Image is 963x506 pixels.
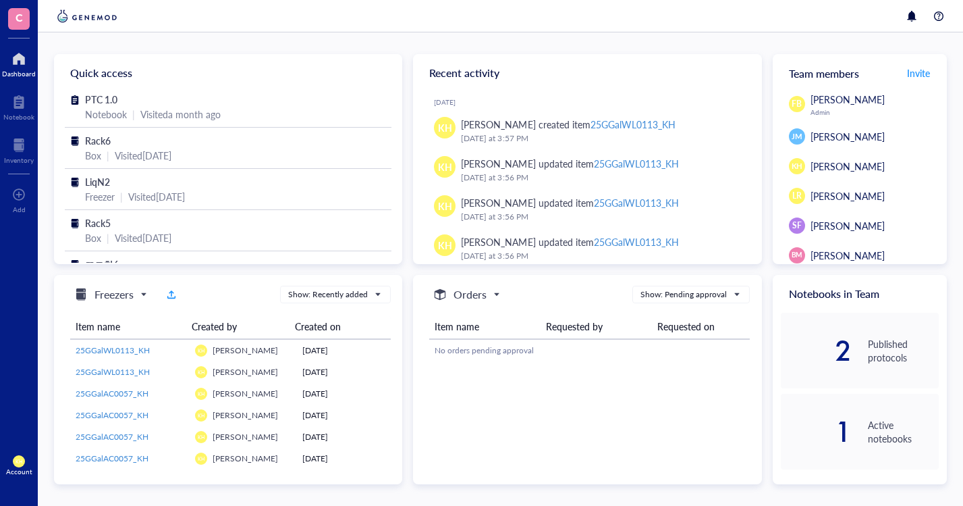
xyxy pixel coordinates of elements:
div: Visited [DATE] [115,148,171,163]
div: Notebook [3,113,34,121]
div: Add [13,205,26,213]
div: [DATE] [302,409,385,422]
span: BM [792,250,802,260]
div: | [120,189,123,204]
span: [PERSON_NAME] [810,219,885,232]
a: Dashboard [2,48,36,78]
span: 25GGalAC0057_KH [76,388,148,399]
a: 25GGalAC0057_KH [76,388,184,400]
span: KH [438,199,452,213]
span: [PERSON_NAME] [810,249,885,262]
div: Recent activity [413,54,761,92]
span: [PERSON_NAME] [810,159,885,173]
span: KH [792,161,802,172]
th: Created by [186,314,290,339]
span: KH [438,120,452,135]
a: Inventory [4,134,34,164]
div: [DATE] [302,388,385,400]
div: 2 [781,340,852,361]
span: JM [792,131,802,143]
span: KH [438,238,452,253]
span: [PERSON_NAME] [810,130,885,143]
div: [PERSON_NAME] updated item [461,195,678,210]
a: 25GGalWL0113_KH [76,366,184,378]
a: 25GGalAC0057_KH [76,409,184,422]
span: FB [792,98,802,110]
span: [PERSON_NAME] [213,366,278,378]
th: Requested on [652,314,750,339]
div: [DATE] at 3:56 PM [461,210,740,224]
h5: Orders [453,286,487,303]
div: Visited a month ago [140,107,221,122]
span: LR [792,190,802,202]
a: 25GGalAC0057_KH [76,431,184,443]
th: Created on [290,314,381,339]
div: Inventory [4,156,34,164]
div: Dashboard [2,70,36,78]
span: [PERSON_NAME] [213,453,278,464]
a: 25GGalAC0057_KH [76,453,184,465]
div: [PERSON_NAME] created item [461,117,675,132]
div: [DATE] [302,431,385,443]
span: SF [792,220,802,232]
span: 25GGalWL0113_KH [76,366,150,378]
div: Freezer [85,189,115,204]
span: 25GGalWL0113_KH [76,345,150,356]
span: KH [198,390,205,397]
div: [DATE] [302,366,385,378]
span: C [16,9,23,26]
div: | [132,107,135,122]
div: Quick access [54,54,402,92]
th: Item name [429,314,541,339]
span: KH [198,412,205,418]
div: 25GGalWL0113_KH [590,118,676,131]
div: 25GGalWL0113_KH [594,157,679,170]
div: Visited [DATE] [128,189,185,204]
span: [PERSON_NAME] [213,388,278,399]
a: 25GGalWL0113_KH [76,345,184,357]
div: Notebook [85,107,127,122]
th: Item name [70,314,186,339]
span: KH [198,369,205,375]
span: PTC 1.0 [85,93,117,106]
div: | [107,230,109,245]
span: LiqN2 [85,175,110,188]
div: Visited [DATE] [115,230,171,245]
span: [PERSON_NAME] [213,345,278,356]
span: KH [198,347,205,353]
a: KH[PERSON_NAME] updated item25GGalWL0113_KH[DATE] at 3:56 PM [424,229,750,268]
span: [PERSON_NAME] [213,409,278,421]
div: 25GGalWL0113_KH [594,235,679,249]
div: [DATE] [302,345,385,357]
div: Box [85,148,101,163]
div: [DATE] at 3:57 PM [461,132,740,145]
div: Account [6,467,32,476]
span: ㄲㅁ차6 [85,257,119,271]
span: Rack5 [85,216,111,230]
div: Notebooks in Team [773,275,947,313]
span: 25GGalAC0057_KH [76,431,148,442]
span: Invite [907,66,930,80]
span: KH [16,459,23,465]
span: KH [438,159,452,174]
a: KH[PERSON_NAME] created item25GGalWL0113_KH[DATE] at 3:57 PM [424,111,750,151]
a: KH[PERSON_NAME] updated item25GGalWL0113_KH[DATE] at 3:56 PM [424,151,750,190]
div: 25GGalWL0113_KH [594,196,679,209]
span: 25GGalAC0057_KH [76,453,148,464]
div: Admin [810,108,939,116]
div: Active notebooks [868,418,939,445]
div: [PERSON_NAME] updated item [461,156,678,171]
div: No orders pending approval [435,345,744,357]
div: 1 [781,421,852,442]
div: | [107,148,109,163]
th: Requested by [541,314,652,339]
div: Published protocols [868,337,939,364]
button: Invite [906,62,931,84]
div: [DATE] [434,98,750,106]
div: [DATE] at 3:56 PM [461,171,740,184]
div: [DATE] [302,453,385,465]
span: Rack6 [85,134,111,147]
span: [PERSON_NAME] [810,189,885,203]
h5: Freezers [94,286,134,303]
div: [PERSON_NAME] updated item [461,234,678,249]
